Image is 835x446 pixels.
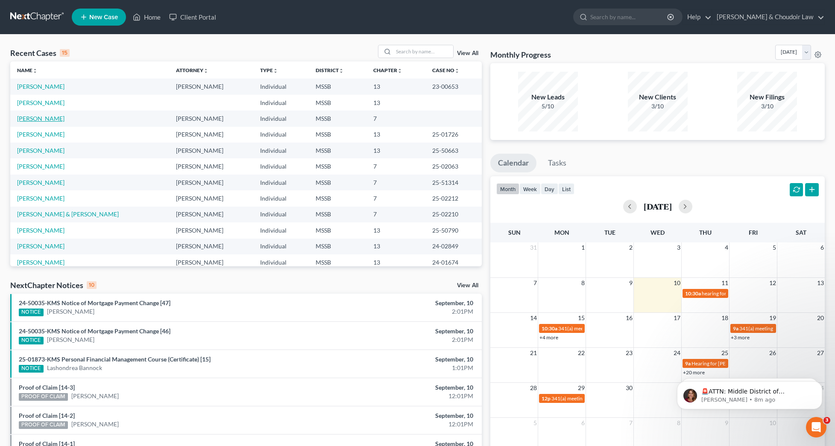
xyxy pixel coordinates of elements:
td: 7 [366,207,425,222]
a: [PERSON_NAME] [17,179,64,186]
div: 10 [87,281,97,289]
td: [PERSON_NAME] [169,239,253,254]
td: Individual [253,111,309,126]
td: [PERSON_NAME] [169,127,253,143]
a: View All [457,50,478,56]
button: day [541,183,558,195]
span: 15 [577,313,586,323]
td: [PERSON_NAME] [169,175,253,190]
button: week [519,183,541,195]
i: unfold_more [32,68,38,73]
span: 8 [580,278,586,288]
div: NOTICE [19,309,44,316]
span: 6 [820,242,825,253]
span: 12 [768,278,777,288]
span: 30 [625,383,633,393]
div: PROOF OF CLAIM [19,421,68,429]
td: 24-02849 [425,239,482,254]
span: 10 [673,278,681,288]
span: 29 [577,383,586,393]
td: Individual [253,175,309,190]
div: 12:01PM [328,392,473,400]
span: 31 [529,242,538,253]
span: 7 [628,418,633,428]
span: 11 [721,278,729,288]
a: [PERSON_NAME] [17,115,64,122]
div: September, 10 [328,327,473,335]
a: [PERSON_NAME] & [PERSON_NAME] [17,210,119,218]
span: 13 [816,278,825,288]
span: Hearing for [PERSON_NAME] [691,360,758,367]
a: [PERSON_NAME] [17,227,64,234]
a: Help [683,9,712,25]
td: MSSB [309,175,366,190]
td: 13 [366,143,425,158]
div: September, 10 [328,355,473,364]
td: 7 [366,158,425,174]
a: Attorneyunfold_more [176,67,208,73]
span: Tue [604,229,615,236]
i: unfold_more [203,68,208,73]
a: View All [457,283,478,289]
td: MSSB [309,239,366,254]
td: Individual [253,95,309,111]
span: Wed [650,229,665,236]
h3: Monthly Progress [490,50,551,60]
td: [PERSON_NAME] [169,111,253,126]
span: 18 [721,313,729,323]
td: 7 [366,190,425,206]
h2: [DATE] [644,202,672,211]
span: 3 [823,417,830,424]
span: 24 [673,348,681,358]
span: 12p [542,395,551,402]
div: 3/10 [628,102,688,111]
td: Individual [253,143,309,158]
div: September, 10 [328,411,473,420]
span: 2 [628,242,633,253]
td: MSSB [309,143,366,158]
a: [PERSON_NAME] [47,307,94,316]
span: 1 [580,242,586,253]
span: 9a [685,360,691,367]
span: 9a [733,325,738,332]
td: 13 [366,239,425,254]
td: MSSB [309,190,366,206]
a: Home [129,9,165,25]
td: Individual [253,190,309,206]
span: 10:30a [542,325,557,332]
span: 19 [768,313,777,323]
button: month [496,183,519,195]
a: [PERSON_NAME] [17,259,64,266]
span: 28 [529,383,538,393]
span: 3 [676,242,681,253]
td: 25-02210 [425,207,482,222]
td: [PERSON_NAME] [169,222,253,238]
div: 2:01PM [328,307,473,316]
td: 24-01674 [425,254,482,270]
td: 13 [366,254,425,270]
span: 9 [628,278,633,288]
td: 25-51314 [425,175,482,190]
span: 27 [816,348,825,358]
td: 25-50790 [425,222,482,238]
span: 4 [724,242,729,253]
span: hearing for [PERSON_NAME] [702,290,768,297]
span: 341(a) meeting for [PERSON_NAME] [739,325,822,332]
i: unfold_more [273,68,278,73]
a: +4 more [539,334,558,341]
td: 13 [366,127,425,143]
div: September, 10 [328,299,473,307]
i: unfold_more [397,68,402,73]
span: 5 [533,418,538,428]
i: unfold_more [339,68,344,73]
td: Individual [253,79,309,94]
td: 25-50663 [425,143,482,158]
td: 23-00653 [425,79,482,94]
iframe: Intercom live chat [806,417,826,437]
td: [PERSON_NAME] [169,143,253,158]
td: Individual [253,254,309,270]
td: Individual [253,158,309,174]
td: Individual [253,127,309,143]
